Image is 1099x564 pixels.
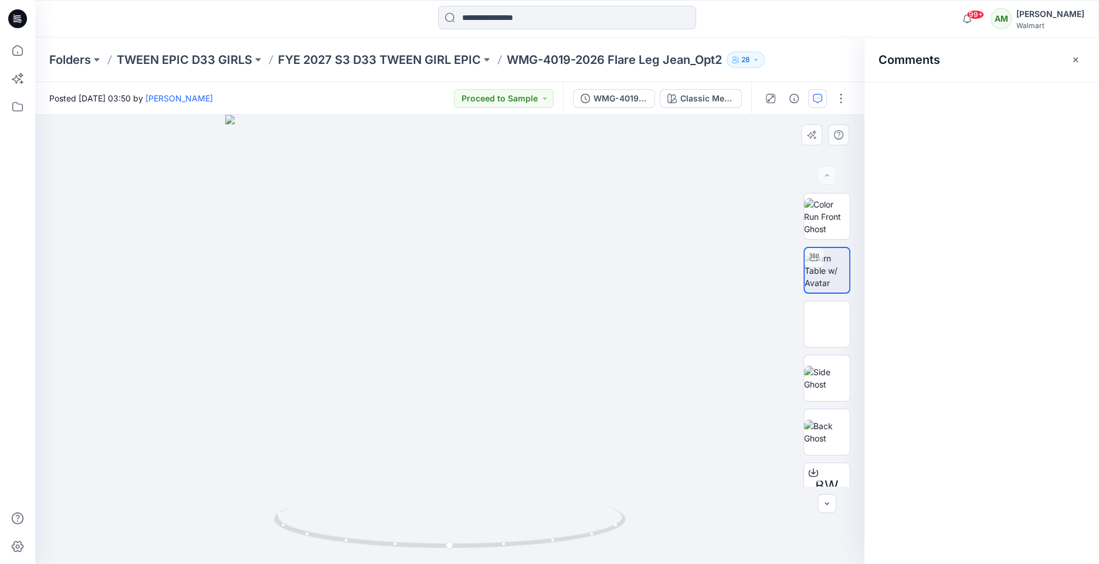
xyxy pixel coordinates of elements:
[680,92,734,105] div: Classic Med Wash
[991,8,1012,29] div: AM
[49,92,213,104] span: Posted [DATE] 03:50 by
[727,52,765,68] button: 28
[785,89,803,108] button: Details
[804,198,850,235] img: Color Run Front Ghost
[878,53,940,67] h2: Comments
[966,10,984,19] span: 99+
[278,52,481,68] a: FYE 2027 S3 D33 TWEEN GIRL EPIC
[804,366,850,390] img: Side Ghost
[117,52,252,68] a: TWEEN EPIC D33 GIRLS
[507,52,722,68] p: WMG-4019-2026 Flare Leg Jean_Opt2
[573,89,655,108] button: WMG-4019-2026_Rev2_Flare Leg Jean_Opt2_Full Colorway
[815,475,839,497] span: BW
[49,52,91,68] a: Folders
[145,93,213,103] a: [PERSON_NAME]
[805,252,849,289] img: Turn Table w/ Avatar
[660,89,742,108] button: Classic Med Wash
[593,92,647,105] div: WMG-4019-2026_Rev2_Flare Leg Jean_Opt2_Full Colorway
[741,53,750,66] p: 28
[804,420,850,444] img: Back Ghost
[1016,7,1084,21] div: [PERSON_NAME]
[1016,21,1084,30] div: Walmart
